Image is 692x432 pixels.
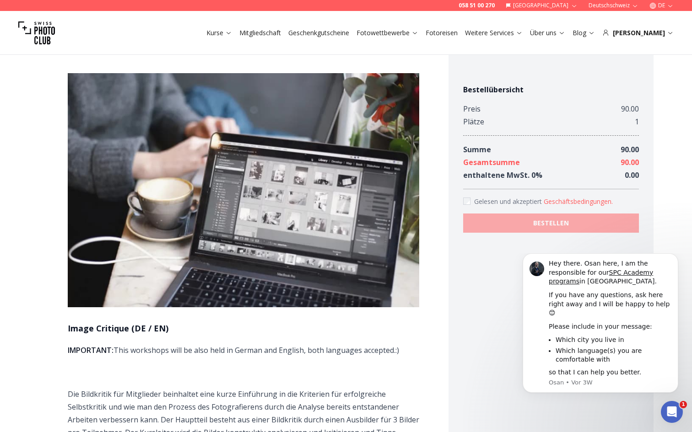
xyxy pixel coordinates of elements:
[526,27,569,39] button: Über uns
[625,170,639,180] span: 0.00
[463,213,639,233] button: BESTELLEN
[203,27,236,39] button: Kurse
[68,345,114,355] strong: IMPORTANT:
[509,253,692,427] iframe: Intercom notifications Nachricht
[288,28,349,37] a: Geschenkgutscheine
[463,102,481,115] div: Preis
[68,344,419,357] p: This workshops will be also held in German and English, both languages accepted.:)
[569,27,599,39] button: Blog
[285,27,353,39] button: Geschenkgutscheine
[465,28,523,37] a: Weitere Services
[68,322,419,335] h1: Image Critique (DE / EN)
[463,84,639,95] h4: Bestellübersicht
[544,197,613,206] button: Accept termsGelesen und akzeptiert
[680,401,687,408] span: 1
[635,115,639,128] div: 1
[463,156,520,169] div: Gesamtsumme
[621,102,639,115] div: 90.00
[621,157,639,167] span: 90.00
[206,28,232,37] a: Kurse
[239,28,281,37] a: Mitgliedschaft
[236,27,285,39] button: Mitgliedschaft
[463,143,491,156] div: Summe
[621,144,639,155] span: 90.00
[602,28,674,37] div: [PERSON_NAME]
[422,27,461,39] button: Fotoreisen
[68,73,419,307] img: Image Critique (DE / EN)
[426,28,458,37] a: Fotoreisen
[573,28,595,37] a: Blog
[463,197,470,205] input: Accept terms
[530,28,565,37] a: Über uns
[18,15,55,51] img: Swiss photo club
[463,169,542,181] div: enthaltene MwSt. 0 %
[533,219,569,228] b: BESTELLEN
[661,401,683,423] iframe: Intercom live chat
[459,2,495,9] a: 058 51 00 270
[357,28,418,37] a: Fotowettbewerbe
[461,27,526,39] button: Weitere Services
[353,27,422,39] button: Fotowettbewerbe
[474,197,544,206] span: Gelesen und akzeptiert
[463,115,484,128] div: Plätze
